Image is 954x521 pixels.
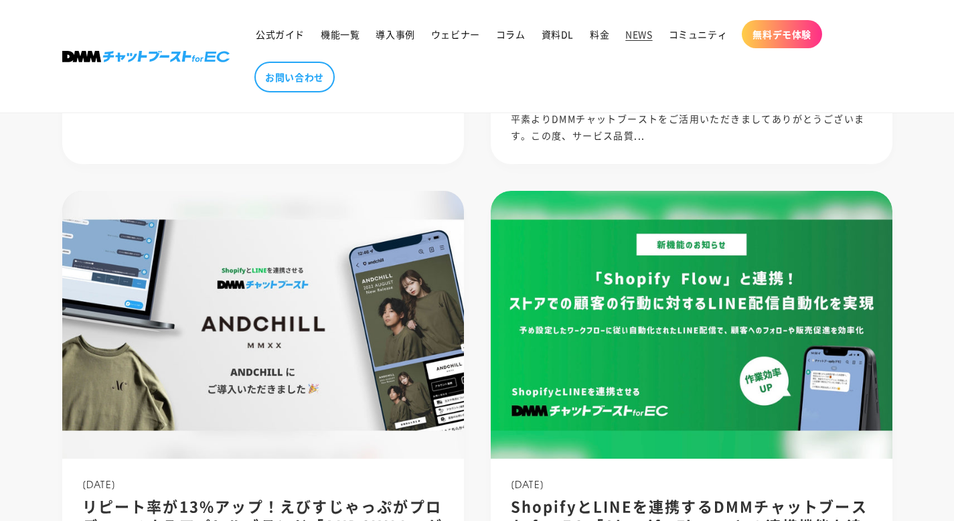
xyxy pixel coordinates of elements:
a: ウェビナー [423,20,488,48]
span: コミュニティ [669,28,728,40]
img: 株式会社DMM Boost [62,51,230,62]
span: コラム [496,28,526,40]
span: 公式ガイド [256,28,305,40]
a: お問い合わせ [254,62,335,92]
span: お問い合わせ [265,71,324,83]
span: 機能一覧 [321,28,360,40]
a: 資料DL [534,20,582,48]
a: 機能一覧 [313,20,368,48]
span: ウェビナー [431,28,480,40]
span: 導入事例 [376,28,414,40]
span: 資料DL [542,28,574,40]
a: コラム [488,20,534,48]
a: NEWS [617,20,660,48]
a: コミュニティ [661,20,736,48]
span: 料金 [590,28,609,40]
span: [DATE] [82,477,116,491]
span: NEWS [625,28,652,40]
a: 導入事例 [368,20,422,48]
p: 平素よりDMMチャットブーストをご活用いただきましてありがとうございます。この度、サービス品質... [511,110,872,144]
img: ShopifyとLINEを連携するDMMチャットブースト for EC 「Shopify Flow」との連携機能を追加！ECサイト上での行動をもとにしたLINEからの配信自動化を実現！ [491,191,892,459]
img: リピート率が13%アップ！えびすじゃっぷがプロデュースするアパレルブランド「ANDCHILL」がShopifyアプリ「DMMチャットブーストfor EC」を導入！ [62,191,464,459]
a: 公式ガイド [248,20,313,48]
span: 無料デモ体験 [752,28,811,40]
a: 料金 [582,20,617,48]
span: [DATE] [511,477,545,491]
a: 無料デモ体験 [742,20,822,48]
